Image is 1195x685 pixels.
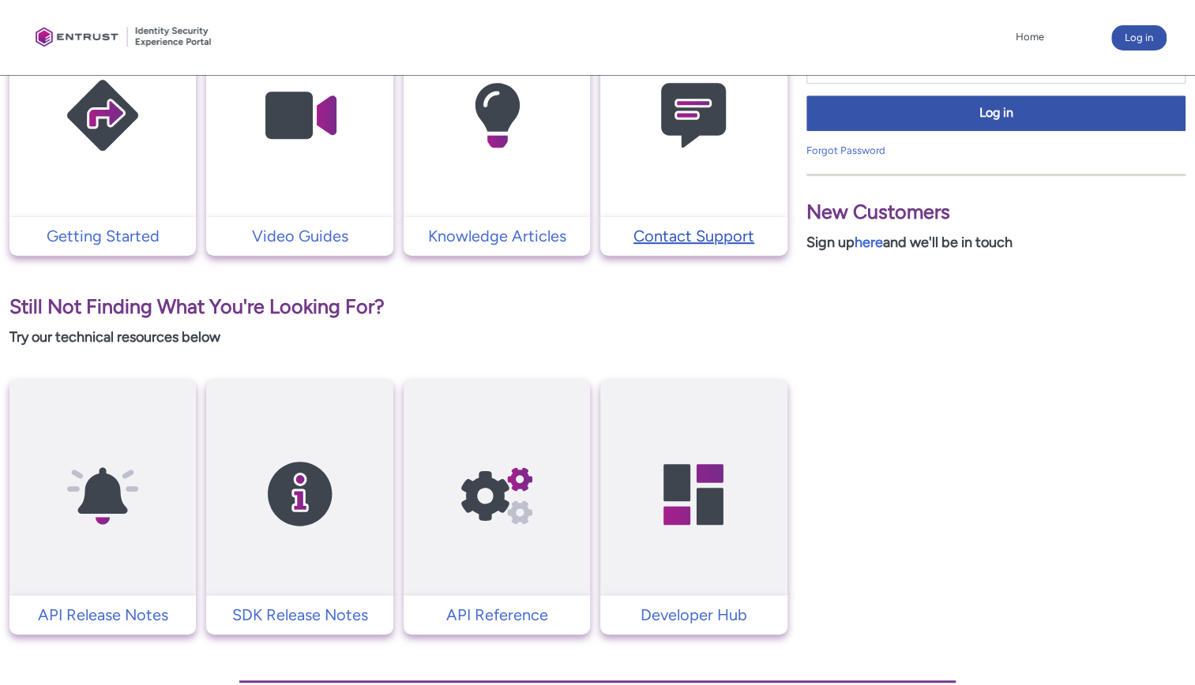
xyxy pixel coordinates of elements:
p: Sign up and we'll be in touch [806,232,1186,253]
p: Try our technical resources below [9,327,787,348]
img: Getting Started [28,31,178,200]
a: Video Guides [206,224,393,248]
img: Contact Support [618,31,768,200]
a: here [855,234,883,251]
p: Video Guides [214,224,385,248]
img: SDK Release Notes [225,410,375,579]
img: API Reference [422,410,572,579]
a: Developer Hub [600,603,787,627]
p: Getting Started [17,224,188,248]
a: Getting Started [9,224,196,248]
a: Knowledge Articles [404,224,590,248]
p: Still Not Finding What You're Looking For? [9,292,787,322]
img: Knowledge Articles [422,31,572,200]
img: API Release Notes [28,410,178,579]
p: API Release Notes [17,603,188,627]
img: Developer Hub [618,410,768,579]
p: Contact Support [608,224,779,248]
a: SDK Release Notes [206,603,393,627]
p: API Reference [411,603,582,627]
a: API Reference [404,603,590,627]
button: Log in [1111,25,1167,51]
p: SDK Release Notes [214,603,385,627]
p: Developer Hub [608,603,779,627]
a: Contact Support [600,224,787,248]
button: Log in [806,95,1186,131]
a: Forgot Password [806,144,885,156]
p: Knowledge Articles [411,224,582,248]
span: Log in [817,104,1175,122]
img: Video Guides [225,31,375,200]
a: Home [1012,25,1048,49]
p: New Customers [806,197,1186,227]
a: API Release Notes [9,603,196,627]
